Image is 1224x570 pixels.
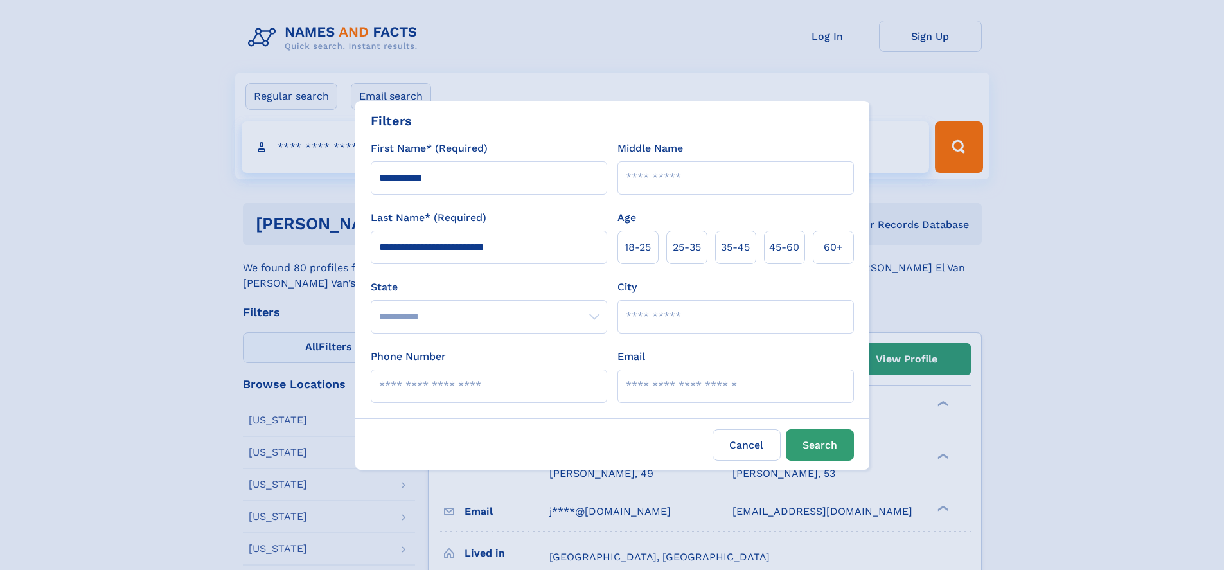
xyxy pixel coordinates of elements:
span: 60+ [824,240,843,255]
label: Middle Name [617,141,683,156]
label: State [371,280,607,295]
span: 35‑45 [721,240,750,255]
span: 45‑60 [769,240,799,255]
span: 18‑25 [625,240,651,255]
span: 25‑35 [673,240,701,255]
label: Cancel [713,429,781,461]
label: First Name* (Required) [371,141,488,156]
button: Search [786,429,854,461]
label: Phone Number [371,349,446,364]
label: Email [617,349,645,364]
label: City [617,280,637,295]
div: Filters [371,111,412,130]
label: Last Name* (Required) [371,210,486,226]
label: Age [617,210,636,226]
